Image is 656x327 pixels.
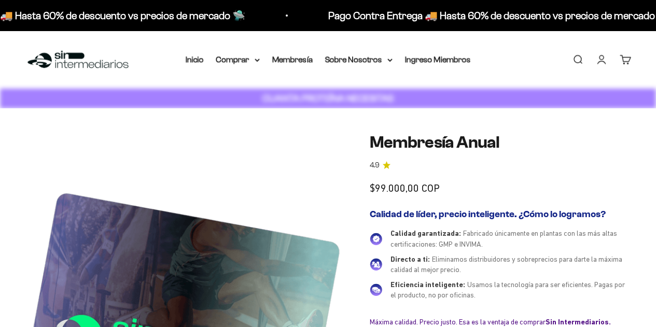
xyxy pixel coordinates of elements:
[390,280,625,300] span: Usamos la tecnología para ser eficientes. Pagas por el producto, no por oficinas.
[405,55,471,64] a: Ingreso Miembros
[546,318,611,326] b: Sin Intermediarios.
[390,255,430,263] span: Directo a ti:
[370,133,631,151] h1: Membresía Anual
[370,180,440,196] sale-price: $99.000,00 COP
[370,283,382,296] img: Eficiencia inteligente
[370,317,631,326] div: Máxima calidad. Precio justo. Esa es la ventaja de comprar
[390,255,622,274] span: Eliminamos distribuidores y sobreprecios para darte la máxima calidad al mejor precio.
[370,258,382,271] img: Directo a ti
[390,280,465,289] span: Eficiencia inteligente:
[370,160,380,171] span: 4.9
[390,229,461,237] span: Calidad garantizada:
[370,209,631,220] h2: Calidad de líder, precio inteligente. ¿Cómo lo logramos?
[216,53,260,66] summary: Comprar
[370,233,382,245] img: Calidad garantizada
[186,55,204,64] a: Inicio
[390,229,617,248] span: Fabricado únicamente en plantas con las más altas certificaciones: GMP e INVIMA.
[325,53,393,66] summary: Sobre Nosotros
[262,93,394,104] strong: CUANTA PROTEÍNA NECESITAS
[272,55,313,64] a: Membresía
[370,160,631,171] a: 4.94.9 de 5.0 estrellas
